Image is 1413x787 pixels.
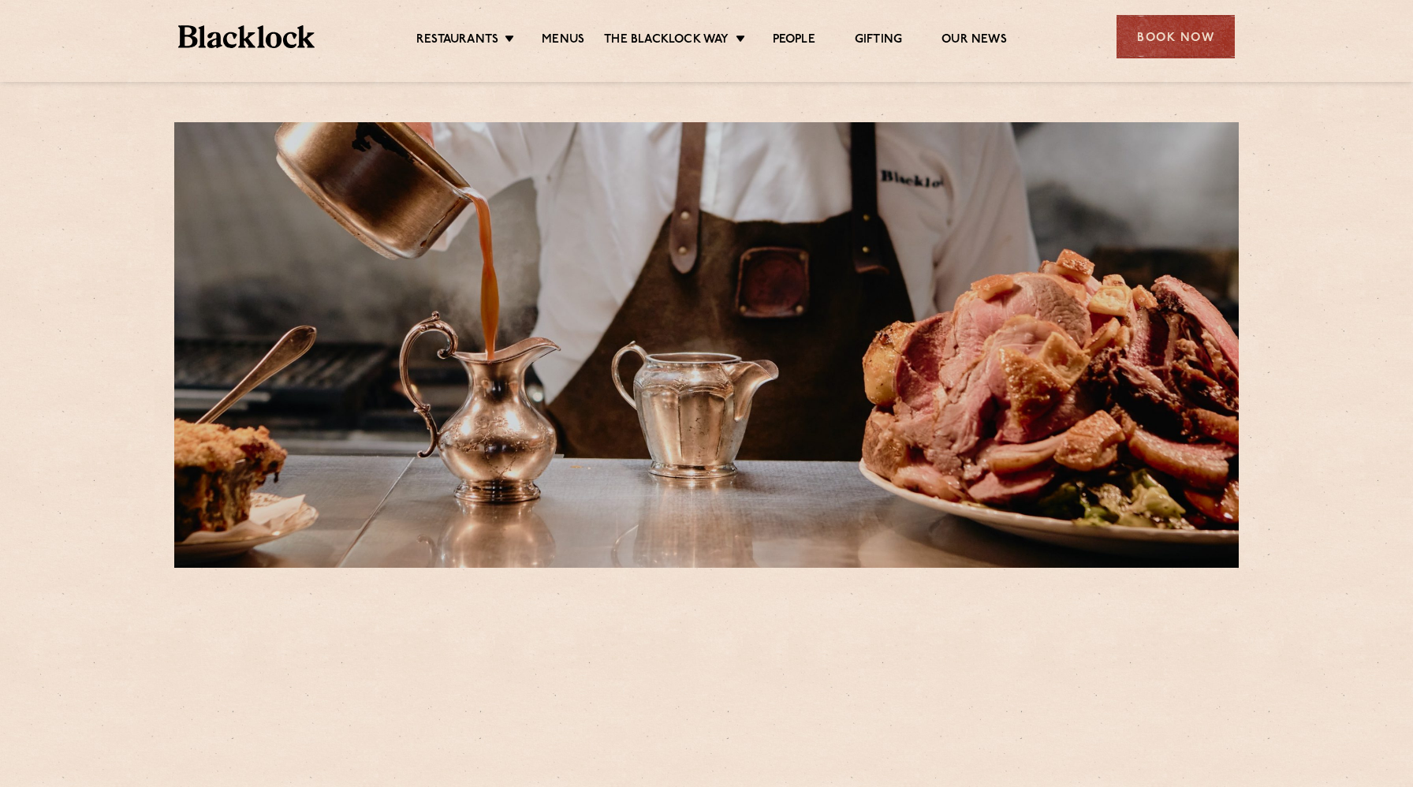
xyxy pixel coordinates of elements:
div: Book Now [1117,15,1235,58]
a: Our News [941,32,1007,50]
a: Menus [542,32,584,50]
a: The Blacklock Way [604,32,729,50]
img: BL_Textured_Logo-footer-cropped.svg [178,25,315,48]
a: Gifting [855,32,902,50]
a: People [773,32,815,50]
a: Restaurants [416,32,498,50]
